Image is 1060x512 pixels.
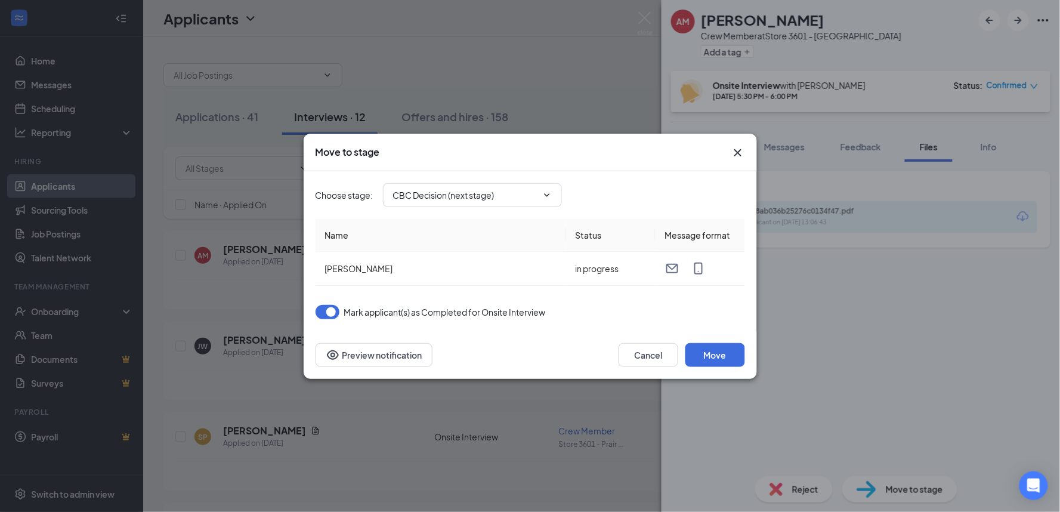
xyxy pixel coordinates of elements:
[665,261,679,276] svg: Email
[316,343,432,367] button: Preview notificationEye
[691,261,706,276] svg: MobileSms
[566,252,656,286] td: in progress
[344,305,546,319] span: Mark applicant(s) as Completed for Onsite Interview
[685,343,745,367] button: Move
[656,219,745,252] th: Message format
[316,146,380,159] h3: Move to stage
[325,263,393,274] span: [PERSON_NAME]
[326,348,340,362] svg: Eye
[731,146,745,160] svg: Cross
[316,219,566,252] th: Name
[316,189,373,202] span: Choose stage :
[619,343,678,367] button: Cancel
[1019,471,1048,500] div: Open Intercom Messenger
[731,146,745,160] button: Close
[566,219,656,252] th: Status
[542,190,552,200] svg: ChevronDown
